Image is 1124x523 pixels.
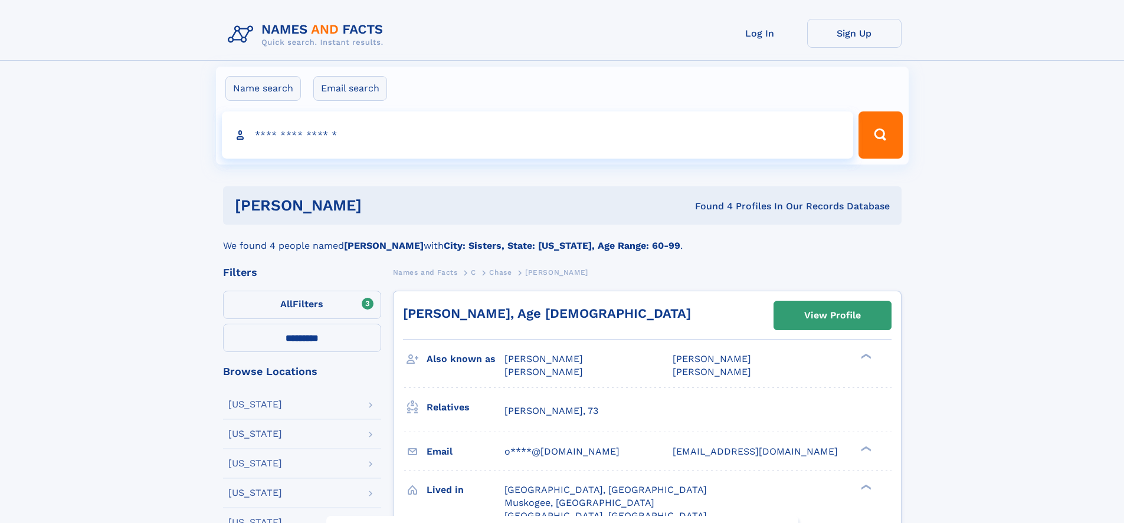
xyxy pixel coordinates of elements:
[222,111,854,159] input: search input
[504,353,583,364] span: [PERSON_NAME]
[858,353,872,360] div: ❯
[228,459,282,468] div: [US_STATE]
[713,19,807,48] a: Log In
[858,483,872,491] div: ❯
[673,446,838,457] span: [EMAIL_ADDRESS][DOMAIN_NAME]
[225,76,301,101] label: Name search
[858,445,872,452] div: ❯
[313,76,387,101] label: Email search
[525,268,588,277] span: [PERSON_NAME]
[403,306,691,321] a: [PERSON_NAME], Age [DEMOGRAPHIC_DATA]
[427,397,504,417] h3: Relatives
[504,366,583,377] span: [PERSON_NAME]
[504,484,707,495] span: [GEOGRAPHIC_DATA], [GEOGRAPHIC_DATA]
[804,302,861,329] div: View Profile
[228,400,282,409] div: [US_STATE]
[235,198,529,213] h1: [PERSON_NAME]
[489,268,512,277] span: Chase
[223,366,381,377] div: Browse Locations
[427,480,504,500] h3: Lived in
[427,442,504,462] h3: Email
[471,268,476,277] span: C
[427,349,504,369] h3: Also known as
[344,240,424,251] b: [PERSON_NAME]
[673,366,751,377] span: [PERSON_NAME]
[528,200,890,213] div: Found 4 Profiles In Our Records Database
[774,301,891,330] a: View Profile
[807,19,902,48] a: Sign Up
[223,267,381,278] div: Filters
[504,510,707,521] span: [GEOGRAPHIC_DATA], [GEOGRAPHIC_DATA]
[504,497,654,508] span: Muskogee, [GEOGRAPHIC_DATA]
[228,488,282,498] div: [US_STATE]
[280,298,293,310] span: All
[444,240,680,251] b: City: Sisters, State: [US_STATE], Age Range: 60-99
[223,19,393,51] img: Logo Names and Facts
[223,291,381,319] label: Filters
[489,265,512,279] a: Chase
[858,111,902,159] button: Search Button
[393,265,458,279] a: Names and Facts
[471,265,476,279] a: C
[223,225,902,253] div: We found 4 people named with .
[228,429,282,439] div: [US_STATE]
[504,404,598,417] a: [PERSON_NAME], 73
[673,353,751,364] span: [PERSON_NAME]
